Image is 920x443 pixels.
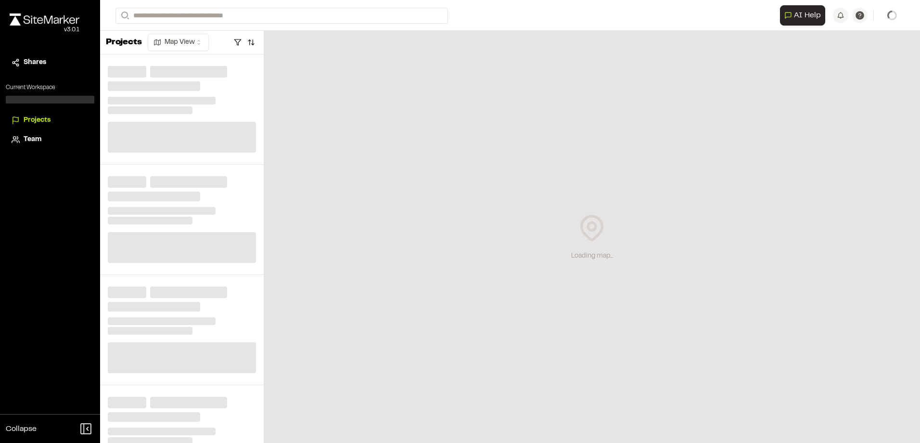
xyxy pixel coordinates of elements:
[10,26,79,34] div: Oh geez...please don't...
[6,423,37,435] span: Collapse
[794,10,821,21] span: AI Help
[24,57,46,68] span: Shares
[12,57,89,68] a: Shares
[10,13,79,26] img: rebrand.png
[780,5,825,26] button: Open AI Assistant
[780,5,829,26] div: Open AI Assistant
[6,83,94,92] p: Current Workspace
[115,8,133,24] button: Search
[24,134,41,145] span: Team
[571,251,613,261] div: Loading map...
[106,36,142,49] p: Projects
[12,115,89,126] a: Projects
[12,134,89,145] a: Team
[24,115,51,126] span: Projects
